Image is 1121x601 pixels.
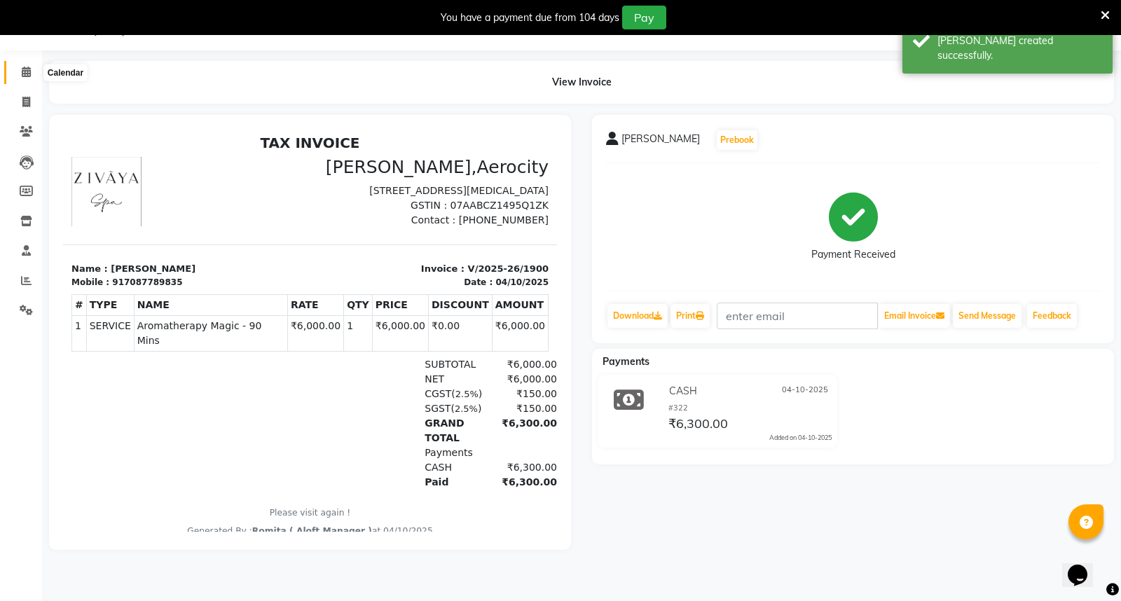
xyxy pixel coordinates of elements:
[424,228,494,243] div: ₹6,000.00
[717,303,878,329] input: enter email
[23,165,71,186] th: TYPE
[224,186,280,222] td: ₹6,000.00
[49,147,119,160] div: 917087789835
[424,346,494,361] div: ₹6,300.00
[71,165,224,186] th: NAME
[669,384,697,399] span: CASH
[8,6,486,22] h2: TAX INVOICE
[8,147,46,160] div: Mobile :
[621,132,700,151] span: [PERSON_NAME]
[670,304,710,328] a: Print
[281,165,310,186] th: QTY
[353,272,423,287] div: ( )
[9,186,24,222] td: 1
[424,287,494,317] div: ₹6,300.00
[366,186,429,222] td: ₹0.00
[256,55,486,69] p: [STREET_ADDRESS][MEDICAL_DATA]
[424,272,494,287] div: ₹150.00
[309,165,365,186] th: PRICE
[441,11,619,25] div: You have a payment due from 104 days
[424,243,494,258] div: ₹6,000.00
[74,190,221,219] span: Aromatherapy Magic - 90 Mins
[353,258,423,272] div: ( )
[362,333,389,344] span: CASH
[8,378,486,390] p: Please visit again !
[668,402,832,414] div: #322
[8,396,486,408] div: Generated By : at 04/10/2025
[8,133,239,147] p: Name : [PERSON_NAME]
[392,260,415,270] span: 2.5%
[256,133,486,147] p: Invoice : V/2025-26/1900
[782,384,828,399] span: 04-10-2025
[224,165,280,186] th: RATE
[811,247,895,262] div: Payment Received
[23,186,71,222] td: SERVICE
[44,64,87,81] div: Calendar
[366,165,429,186] th: DISCOUNT
[256,84,486,99] p: Contact : [PHONE_NUMBER]
[429,165,485,186] th: AMOUNT
[432,147,486,160] div: 04/10/2025
[937,34,1102,63] div: Bill created successfully.
[668,415,728,435] span: ₹6,300.00
[424,258,494,272] div: ₹150.00
[769,433,832,443] div: Added on 04-10-2025
[603,355,649,368] span: Payments
[424,331,494,346] div: ₹6,300.00
[362,274,387,285] span: SGST
[879,304,950,328] button: Email Invoice
[353,346,423,361] div: Paid
[622,6,666,29] button: Pay
[392,275,415,285] span: 2.5%
[49,61,1114,104] div: View Invoice
[1062,545,1107,587] iframe: chat widget
[717,130,757,150] button: Prebook
[256,28,486,49] h3: [PERSON_NAME],Aerocity
[281,186,310,222] td: 1
[353,317,423,331] div: Payments
[362,259,388,270] span: CGST
[607,304,668,328] a: Download
[953,304,1022,328] button: Send Message
[1027,304,1077,328] a: Feedback
[429,186,485,222] td: ₹6,000.00
[309,186,365,222] td: ₹6,000.00
[401,147,429,160] div: Date :
[353,228,423,243] div: SUBTOTAL
[353,287,423,317] div: GRAND TOTAL
[9,165,24,186] th: #
[189,397,309,407] span: Romita ( Aloft Manager )
[256,69,486,84] p: GSTIN : 07AABCZ1495Q1ZK
[353,243,423,258] div: NET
